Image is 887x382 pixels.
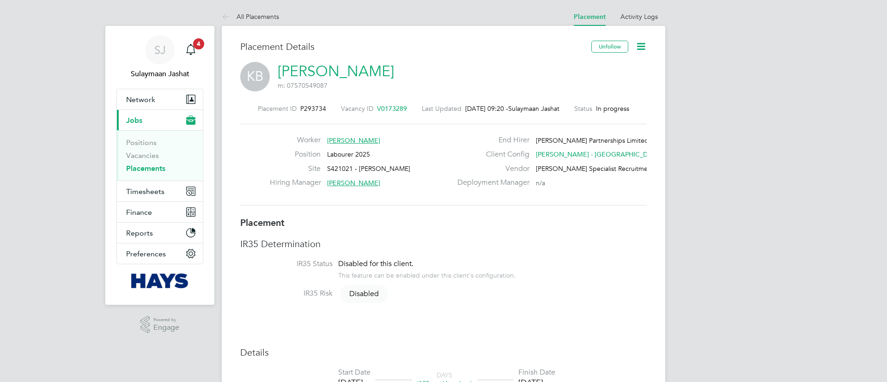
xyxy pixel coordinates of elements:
label: IR35 Risk [240,289,333,298]
label: Client Config [452,150,529,159]
button: Preferences [117,243,203,264]
span: m: 07570549087 [278,81,328,90]
div: Jobs [117,130,203,181]
label: Position [270,150,321,159]
a: Placements [126,164,165,173]
span: P293734 [300,104,326,113]
label: Site [270,164,321,174]
span: [PERSON_NAME] [327,179,380,187]
span: 4 [193,38,204,49]
span: n/a [536,179,545,187]
a: Go to home page [116,273,203,288]
button: Finance [117,202,203,222]
span: Finance [126,208,152,217]
nav: Main navigation [105,26,214,305]
span: Disabled [340,285,388,303]
span: Labourer 2025 [327,150,370,158]
span: [PERSON_NAME] Specialist Recruitment Limited [536,164,677,173]
a: Placement [574,13,606,21]
a: Powered byEngage [140,316,180,333]
span: Network [126,95,155,104]
button: Timesheets [117,181,203,201]
div: Start Date [338,368,371,377]
span: Disabled for this client. [338,259,413,268]
b: Placement [240,217,285,228]
a: Activity Logs [620,12,658,21]
span: V0173289 [377,104,407,113]
label: Status [574,104,592,113]
label: Last Updated [422,104,462,113]
div: Finish Date [518,368,555,377]
div: This feature can be enabled under this client's configuration. [338,269,516,279]
span: [PERSON_NAME] - [GEOGRAPHIC_DATA] [536,150,661,158]
button: Jobs [117,110,203,130]
button: Unfollow [591,41,628,53]
span: [DATE] 09:20 - [465,104,508,113]
span: Jobs [126,116,142,125]
span: [PERSON_NAME] [327,136,380,145]
button: Reports [117,223,203,243]
span: Preferences [126,249,166,258]
span: SJ [154,44,166,56]
a: Vacancies [126,151,159,160]
a: 4 [182,35,200,65]
span: Reports [126,229,153,237]
span: S421021 - [PERSON_NAME] [327,164,410,173]
h3: Placement Details [240,41,584,53]
label: Deployment Manager [452,178,529,188]
label: Hiring Manager [270,178,321,188]
span: KB [240,62,270,91]
button: Network [117,89,203,109]
a: [PERSON_NAME] [278,62,394,80]
span: Sulaymaan Jashat [508,104,559,113]
span: Sulaymaan Jashat [116,68,203,79]
label: End Hirer [452,135,529,145]
img: hays-logo-retina.png [131,273,189,288]
span: Powered by [153,316,179,324]
span: [PERSON_NAME] Partnerships Limited [536,136,649,145]
label: Vendor [452,164,529,174]
a: SJSulaymaan Jashat [116,35,203,79]
label: Placement ID [258,104,297,113]
label: IR35 Status [240,259,333,269]
h3: IR35 Determination [240,238,647,250]
span: Engage [153,324,179,332]
h3: Details [240,346,647,358]
a: Positions [126,138,157,147]
span: In progress [596,104,629,113]
label: Worker [270,135,321,145]
a: All Placements [222,12,279,21]
label: Vacancy ID [341,104,373,113]
span: Timesheets [126,187,164,196]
